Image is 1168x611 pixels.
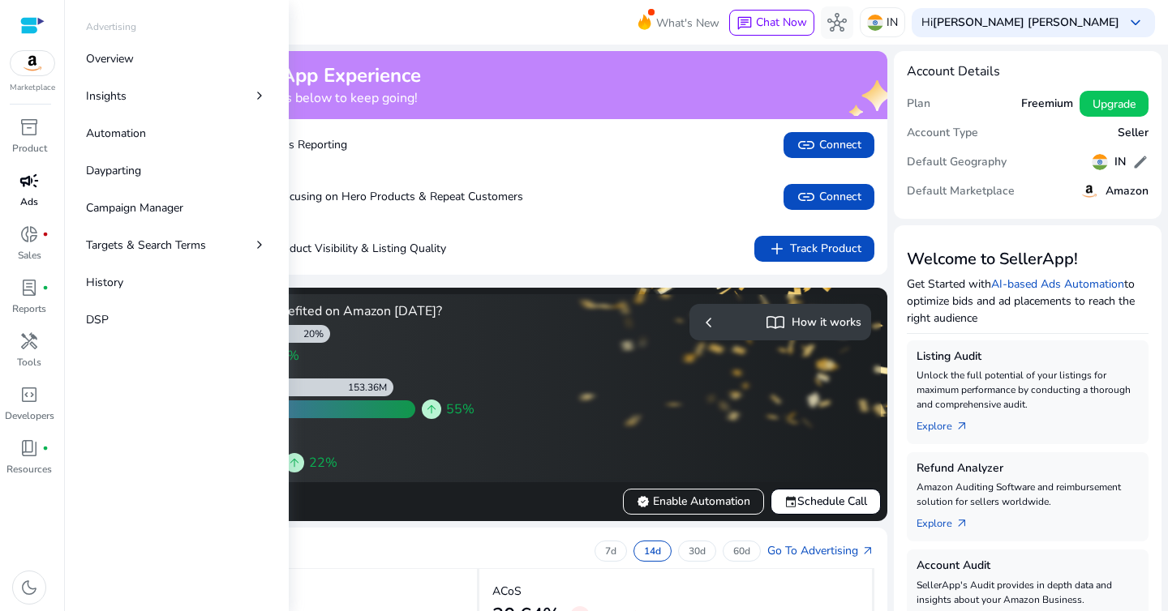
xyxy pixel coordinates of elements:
[907,126,978,140] h5: Account Type
[86,19,136,34] p: Advertising
[19,117,39,137] span: inventory_2
[907,156,1007,169] h5: Default Geography
[19,278,39,297] span: lab_profile
[754,236,874,262] button: addTrack Product
[309,453,337,472] span: 22%
[1093,96,1136,113] span: Upgrade
[1092,154,1108,170] img: in.svg
[917,462,1139,476] h5: Refund Analyzer
[955,517,968,530] span: arrow_outward
[1106,185,1149,199] h5: Amazon
[933,15,1119,30] b: [PERSON_NAME] [PERSON_NAME]
[11,51,54,75] img: amazon.svg
[887,8,898,36] p: IN
[5,408,54,423] p: Developers
[86,162,141,179] p: Dayparting
[784,493,867,510] span: Schedule Call
[917,480,1139,509] p: Amazon Auditing Software and reimbursement solution for sellers worldwide.
[86,311,109,328] p: DSP
[821,6,853,39] button: hub
[86,125,146,142] p: Automation
[771,489,881,515] button: eventSchedule Call
[12,301,46,316] p: Reports
[42,445,49,451] span: fiber_manual_record
[42,231,49,237] span: fiber_manual_record
[19,438,39,458] span: book_4
[917,578,1139,607] p: SellerApp's Audit provides in depth data and insights about your Amazon Business.
[86,50,134,67] p: Overview
[917,350,1139,364] h5: Listing Audit
[861,545,874,558] span: arrow_outward
[637,493,750,510] span: Enable Automation
[867,15,883,31] img: in.svg
[689,545,706,558] p: 30d
[729,10,814,36] button: chatChat Now
[1080,91,1149,117] button: Upgrade
[605,545,616,558] p: 7d
[623,489,764,515] button: verifiedEnable Automation
[18,248,41,263] p: Sales
[42,284,49,291] span: fiber_manual_record
[288,456,301,469] span: arrow_upward
[766,313,785,332] span: import_contacts
[1126,13,1145,32] span: keyboard_arrow_down
[6,462,52,476] p: Resources
[19,331,39,351] span: handyman
[10,82,55,94] p: Marketplace
[991,276,1124,292] a: AI-based Ads Automation
[19,578,39,597] span: dark_mode
[917,509,981,532] a: Explorearrow_outward
[86,274,123,291] p: History
[733,545,750,558] p: 60d
[797,135,861,155] span: Connect
[767,542,874,559] a: Go To Advertisingarrow_outward
[251,88,268,104] span: chevron_right
[907,185,1015,199] h5: Default Marketplace
[348,381,393,394] div: 153.36M
[12,141,47,156] p: Product
[644,545,661,558] p: 14d
[767,239,861,258] span: Track Product
[797,187,816,207] span: link
[1118,126,1149,140] h5: Seller
[955,420,968,433] span: arrow_outward
[921,17,1119,28] p: Hi
[492,583,522,600] p: ACoS
[784,495,797,508] span: event
[86,237,206,254] p: Targets & Search Terms
[1080,182,1099,201] img: amazon.svg
[19,171,39,190] span: campaign
[917,559,1139,573] h5: Account Audit
[784,184,874,210] button: linkConnect
[86,88,127,105] p: Insights
[114,188,523,205] p: Boost Sales by Focusing on Hero Products & Repeat Customers
[19,385,39,404] span: code_blocks
[767,239,787,258] span: add
[637,495,650,508] span: verified
[251,237,268,253] span: chevron_right
[797,135,816,155] span: link
[19,224,39,244] span: donut_small
[17,355,41,370] p: Tools
[656,9,719,37] span: What's New
[756,15,807,30] span: Chat Now
[907,97,930,111] h5: Plan
[907,276,1149,327] p: Get Started with to optimize bids and ad placements to reach the right audience
[1132,154,1149,170] span: edit
[784,132,874,158] button: linkConnect
[699,313,719,332] span: chevron_left
[1114,156,1126,169] h5: IN
[827,13,847,32] span: hub
[425,403,438,416] span: arrow_upward
[303,327,330,340] div: 20%
[736,15,753,32] span: chat
[1021,97,1073,111] h5: Freemium
[792,316,861,330] h5: How it works
[446,399,474,419] span: 55%
[917,412,981,434] a: Explorearrow_outward
[907,64,1149,79] h4: Account Details
[917,368,1139,412] p: Unlock the full potential of your listings for maximum performance by conducting a thorough and c...
[907,250,1149,269] h3: Welcome to SellerApp!
[86,199,183,216] p: Campaign Manager
[20,194,38,209] p: Ads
